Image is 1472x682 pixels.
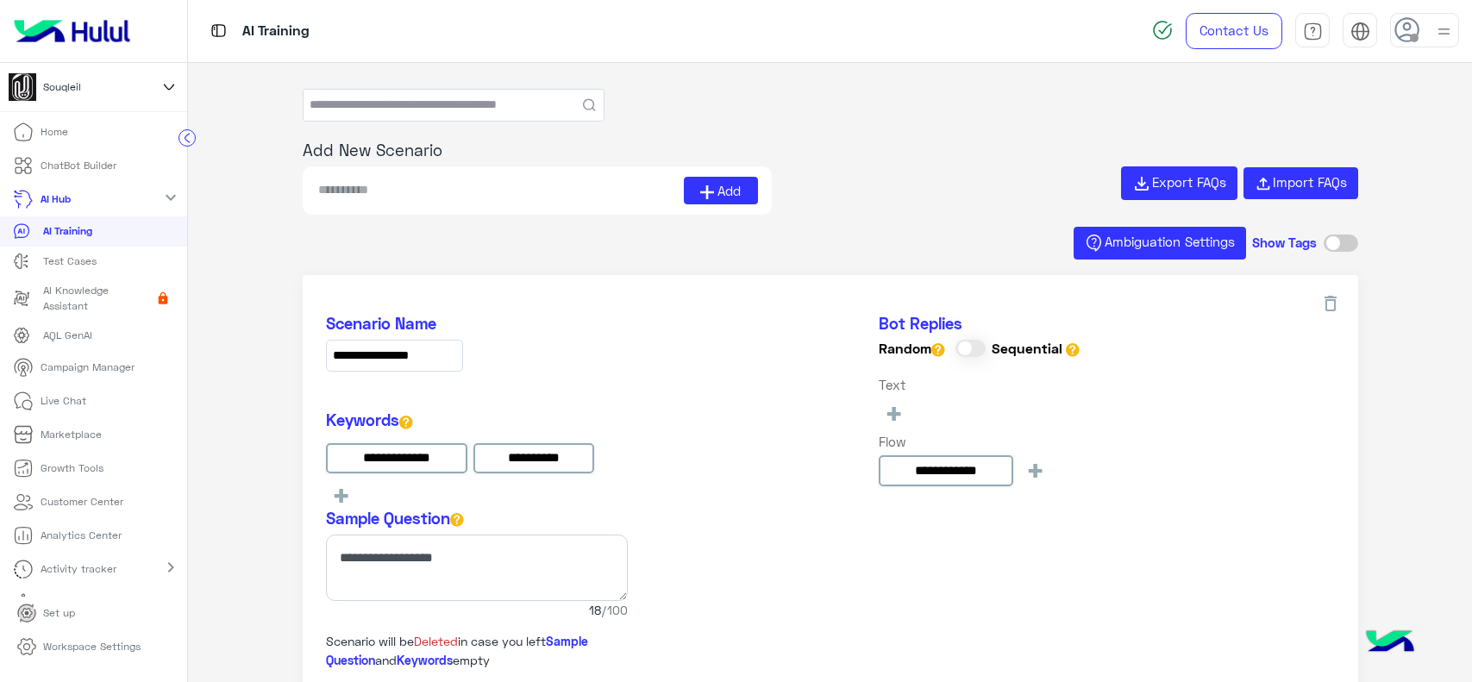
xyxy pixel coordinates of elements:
a: Set up [3,597,89,630]
p: AI Knowledge Assistant [43,283,151,314]
span: Souqleil [43,79,81,95]
img: spinner [1152,20,1173,41]
span: + [1025,455,1045,484]
button: Export FAQs [1121,166,1237,200]
h6: Text [879,377,1082,392]
span: + [884,398,904,427]
span: 18 [326,601,628,619]
span: Ambiguation Settings [1105,234,1235,249]
button: Search [583,98,596,111]
p: Growth Tools [41,460,103,476]
h5: Scenario Name [326,314,628,334]
span: Import FAQs [1273,174,1347,190]
p: Home [41,124,68,140]
h5: Sample Question [326,509,628,529]
span: Bot Replies [879,314,962,333]
img: Logo [7,13,137,49]
p: Analytics Center [41,528,122,543]
mat-icon: chevron_right [160,592,181,613]
p: Live Chat [41,393,86,409]
button: + [1020,455,1050,484]
span: Export FAQs [1152,174,1226,190]
span: Sample Question [326,634,588,666]
h6: Random [879,340,945,357]
h5: Keywords [326,410,628,430]
p: Marketplace [41,427,102,442]
button: + [879,398,909,427]
button: Add [684,177,758,204]
p: AQL GenAI [43,328,92,343]
p: Workspace Settings [43,639,141,654]
h5: Add New Scenario [303,141,1358,160]
a: Contact Us [1186,13,1282,49]
button: Ambiguation Settings [1074,227,1246,260]
span: /100 [601,601,628,619]
span: Add [717,181,741,201]
img: tab [1303,22,1323,41]
p: Set up [43,605,75,621]
img: tab [208,20,229,41]
p: AI Training [242,20,310,43]
span: + [331,480,351,509]
img: 102968075709091 [9,73,36,101]
a: tab [1295,13,1330,49]
h5: Show Tags [1252,235,1317,253]
p: AI Hub [41,191,71,207]
p: Customer Center [41,494,123,510]
span: Keywords [397,653,453,667]
img: tab [1350,22,1370,41]
p: ChatBot Builder [41,158,116,173]
p: Scenario will be in case you left and empty [326,632,628,669]
p: Test Cases [43,253,97,269]
h6: Sequential [992,340,1080,357]
span: Deleted [414,634,458,648]
p: Activity tracker [41,561,116,577]
p: AI Training [43,223,92,239]
img: profile [1433,21,1455,42]
mat-icon: chevron_right [160,557,181,578]
img: hulul-logo.png [1360,613,1420,673]
p: Try Chatbot [41,595,98,610]
button: Import FAQs [1243,167,1358,200]
h6: Flow [879,434,1082,449]
button: + [326,480,356,509]
p: Campaign Manager [41,360,135,375]
mat-icon: expand_more [160,187,181,208]
a: Workspace Settings [3,630,154,664]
